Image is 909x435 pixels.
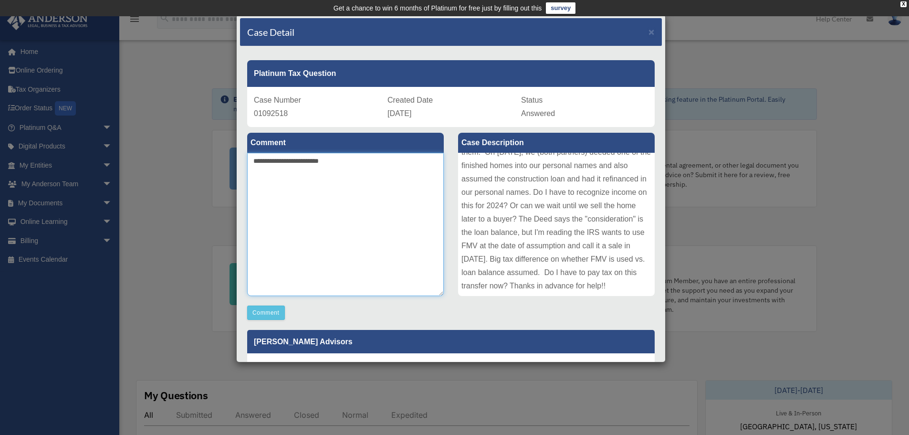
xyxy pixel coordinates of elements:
[458,153,655,296] div: I have an LLC partnership that Builds homes and sells them. On [DATE], we (both partners) deeded ...
[247,133,444,153] label: Comment
[387,96,433,104] span: Created Date
[648,26,655,37] span: ×
[648,27,655,37] button: Close
[521,96,543,104] span: Status
[247,60,655,87] div: Platinum Tax Question
[254,109,288,117] span: 01092518
[387,109,411,117] span: [DATE]
[247,330,655,353] p: [PERSON_NAME] Advisors
[458,133,655,153] label: Case Description
[247,306,285,320] button: Comment
[254,96,301,104] span: Case Number
[546,2,575,14] a: survey
[900,1,907,7] div: close
[334,2,542,14] div: Get a chance to win 6 months of Platinum for free just by filling out this
[521,109,555,117] span: Answered
[247,25,294,39] h4: Case Detail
